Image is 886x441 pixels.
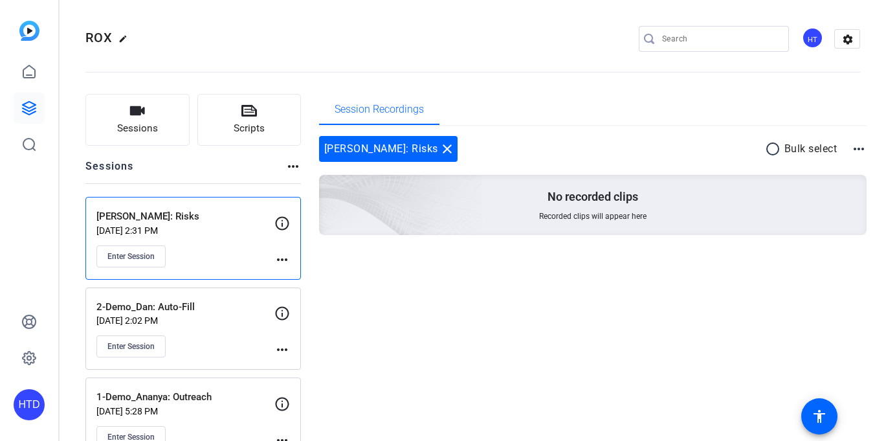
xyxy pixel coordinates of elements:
[96,406,274,416] p: [DATE] 5:28 PM
[85,159,134,183] h2: Sessions
[851,141,867,157] mat-icon: more_horiz
[812,409,827,424] mat-icon: accessibility
[197,94,302,146] button: Scripts
[174,47,483,328] img: embarkstudio-empty-session.png
[765,141,784,157] mat-icon: radio_button_unchecked
[96,225,274,236] p: [DATE] 2:31 PM
[784,141,837,157] p: Bulk select
[96,300,274,315] p: 2-Demo_Dan: Auto-Fill
[96,245,166,267] button: Enter Session
[234,121,265,136] span: Scripts
[274,252,290,267] mat-icon: more_horiz
[107,251,155,262] span: Enter Session
[14,389,45,420] div: HTD
[539,211,647,221] span: Recorded clips will appear here
[19,21,39,41] img: blue-gradient.svg
[118,34,134,50] mat-icon: edit
[85,30,112,45] span: ROX
[96,209,274,224] p: [PERSON_NAME]: Risks
[285,159,301,174] mat-icon: more_horiz
[96,315,274,326] p: [DATE] 2:02 PM
[802,27,825,50] ngx-avatar: Hello Theo Darling
[548,189,638,205] p: No recorded clips
[96,390,274,405] p: 1-Demo_Ananya: Outreach
[835,30,861,49] mat-icon: settings
[107,341,155,352] span: Enter Session
[439,141,455,157] mat-icon: close
[85,94,190,146] button: Sessions
[802,27,823,49] div: HT
[335,104,424,115] span: Session Recordings
[662,31,779,47] input: Search
[117,121,158,136] span: Sessions
[96,335,166,357] button: Enter Session
[274,342,290,357] mat-icon: more_horiz
[319,136,458,162] div: [PERSON_NAME]: Risks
